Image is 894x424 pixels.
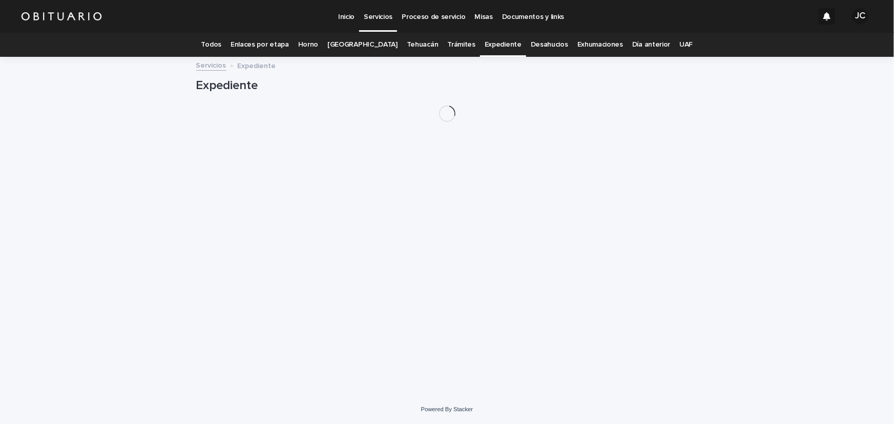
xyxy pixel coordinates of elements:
[447,33,475,57] a: Trámites
[531,33,568,57] a: Desahucios
[327,33,398,57] a: [GEOGRAPHIC_DATA]
[577,33,623,57] a: Exhumaciones
[632,33,670,57] a: Día anterior
[238,59,276,71] p: Expediente
[196,59,226,71] a: Servicios
[852,8,868,25] div: JC
[679,33,693,57] a: UAF
[298,33,318,57] a: Horno
[201,33,221,57] a: Todos
[485,33,522,57] a: Expediente
[231,33,289,57] a: Enlaces por etapa
[20,6,102,27] img: HUM7g2VNRLqGMmR9WVqf
[421,406,473,412] a: Powered By Stacker
[196,78,698,93] h1: Expediente
[407,33,439,57] a: Tehuacán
